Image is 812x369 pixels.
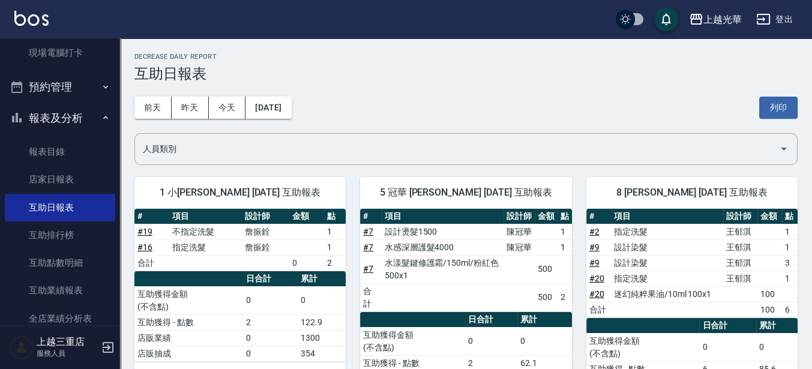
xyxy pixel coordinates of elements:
[298,286,346,314] td: 0
[699,318,756,334] th: 日合計
[5,166,115,193] a: 店家日報表
[374,187,557,199] span: 5 冠華 [PERSON_NAME] [DATE] 互助報表
[134,65,798,82] h3: 互助日報表
[242,209,289,224] th: 設計師
[382,239,504,255] td: 水感深層護髮4000
[360,209,571,312] table: a dense table
[360,283,381,311] td: 合計
[611,224,723,239] td: 指定洗髮
[756,318,798,334] th: 累計
[14,11,49,26] img: Logo
[723,255,757,271] td: 王郁淇
[654,7,678,31] button: save
[245,97,291,119] button: [DATE]
[169,224,242,239] td: 不指定洗髮
[172,97,209,119] button: 昨天
[589,227,600,236] a: #2
[723,271,757,286] td: 王郁淇
[611,239,723,255] td: 設計染髮
[10,335,34,359] img: Person
[504,224,535,239] td: 陳冠華
[169,209,242,224] th: 項目
[723,224,757,239] td: 王郁淇
[298,346,346,361] td: 354
[535,283,558,311] td: 500
[324,224,346,239] td: 1
[5,103,115,134] button: 報表及分析
[360,209,381,224] th: #
[363,242,373,252] a: #7
[243,271,298,287] th: 日合計
[465,327,517,355] td: 0
[289,255,324,271] td: 0
[382,209,504,224] th: 項目
[757,302,782,317] td: 100
[782,224,798,239] td: 1
[134,209,169,224] th: #
[558,239,572,255] td: 1
[169,239,242,255] td: 指定洗髮
[756,333,798,361] td: 0
[558,283,572,311] td: 2
[517,312,572,328] th: 累計
[298,314,346,330] td: 122.9
[757,209,782,224] th: 金額
[589,289,604,299] a: #20
[504,239,535,255] td: 陳冠華
[298,330,346,346] td: 1300
[757,286,782,302] td: 100
[586,209,798,318] table: a dense table
[5,194,115,221] a: 互助日報表
[782,271,798,286] td: 1
[589,274,604,283] a: #20
[586,333,700,361] td: 互助獲得金額 (不含點)
[517,327,572,355] td: 0
[5,277,115,304] a: 互助業績報表
[782,302,798,317] td: 6
[723,239,757,255] td: 王郁淇
[782,255,798,271] td: 3
[243,330,298,346] td: 0
[134,330,243,346] td: 店販業績
[360,327,465,355] td: 互助獲得金額 (不含點)
[134,209,346,271] table: a dense table
[243,346,298,361] td: 0
[134,286,243,314] td: 互助獲得金額 (不含點)
[363,264,373,274] a: #7
[134,346,243,361] td: 店販抽成
[759,97,798,119] button: 列印
[5,249,115,277] a: 互助點數明細
[611,286,723,302] td: 迷幻純粹果油/10ml 100x1
[209,97,246,119] button: 今天
[611,209,723,224] th: 項目
[611,255,723,271] td: 設計染髮
[324,209,346,224] th: 點
[558,224,572,239] td: 1
[703,12,742,27] div: 上越光華
[137,227,152,236] a: #19
[465,312,517,328] th: 日合計
[149,187,331,199] span: 1 小[PERSON_NAME] [DATE] 互助報表
[5,138,115,166] a: 報表目錄
[504,209,535,224] th: 設計師
[134,255,169,271] td: 合計
[782,209,798,224] th: 點
[589,258,600,268] a: #9
[611,271,723,286] td: 指定洗髮
[774,139,793,158] button: Open
[601,187,783,199] span: 8 [PERSON_NAME] [DATE] 互助報表
[324,255,346,271] td: 2
[37,348,98,359] p: 服務人員
[134,271,346,362] table: a dense table
[586,209,611,224] th: #
[289,209,324,224] th: 金額
[242,224,289,239] td: 詹振銓
[324,239,346,255] td: 1
[5,71,115,103] button: 預約管理
[382,224,504,239] td: 設計燙髮1500
[134,97,172,119] button: 前天
[140,139,774,160] input: 人員名稱
[5,305,115,332] a: 全店業績分析表
[699,333,756,361] td: 0
[782,239,798,255] td: 1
